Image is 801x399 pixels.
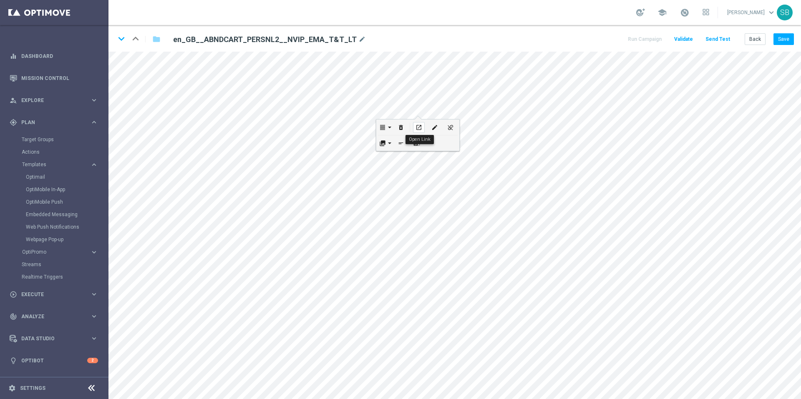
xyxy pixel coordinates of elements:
[26,199,87,205] a: OptiMobile Push
[8,384,16,392] i: settings
[10,313,17,320] i: track_changes
[393,120,409,135] button: Remove
[26,211,87,218] a: Embedded Messaging
[22,274,87,280] a: Realtime Triggers
[26,196,108,208] div: OptiMobile Push
[21,336,90,341] span: Data Studio
[22,271,108,283] div: Realtime Triggers
[21,120,90,125] span: Plan
[9,357,98,364] button: lightbulb Optibot 2
[21,314,90,319] span: Analyze
[10,52,17,60] i: equalizer
[674,36,693,42] span: Validate
[22,136,87,143] a: Target Groups
[10,119,17,126] i: gps_fixed
[90,248,98,256] i: keyboard_arrow_right
[9,53,98,60] button: equalizer Dashboard
[393,135,409,151] button: Alternate text
[9,291,98,298] button: play_circle_outline Execute keyboard_arrow_right
[22,162,82,167] span: Templates
[10,349,98,372] div: Optibot
[411,120,427,135] button: Open Link
[26,171,108,183] div: Optimail
[377,120,393,135] button: Align
[22,261,87,268] a: Streams
[26,221,108,233] div: Web Push Notifications
[22,149,87,155] a: Actions
[26,224,87,230] a: Web Push Notifications
[10,357,17,364] i: lightbulb
[10,335,90,342] div: Data Studio
[22,258,108,271] div: Streams
[10,97,17,104] i: person_search
[398,140,404,147] i: short_text
[657,8,667,17] span: school
[21,292,90,297] span: Execute
[22,162,90,167] div: Templates
[26,208,108,221] div: Embedded Messaging
[26,186,87,193] a: OptiMobile In-App
[398,124,404,131] i: delete_forever
[90,118,98,126] i: keyboard_arrow_right
[173,35,357,45] h2: en_GB__ABNDCART_PERSNL2__NVIP_EMA_T&T_LT
[9,97,98,104] button: person_search Explore keyboard_arrow_right
[406,135,434,144] div: Open Link
[379,140,385,147] i: collections
[26,174,87,180] a: Optimail
[20,386,45,391] a: Settings
[21,349,87,372] a: Optibot
[9,335,98,342] button: Data Studio keyboard_arrow_right
[10,97,90,104] div: Explore
[22,246,108,258] div: OptiPromo
[151,32,161,46] button: folder
[21,45,98,67] a: Dashboard
[26,233,108,246] div: Webpage Pop-up
[777,5,793,20] div: SB
[22,249,82,254] span: OptiPromo
[26,236,87,243] a: Webpage Pop-up
[152,34,161,44] i: folder
[90,334,98,342] i: keyboard_arrow_right
[22,161,98,168] button: Templates keyboard_arrow_right
[726,6,777,19] a: [PERSON_NAME]keyboard_arrow_down
[22,249,98,255] button: OptiPromo keyboard_arrow_right
[773,33,794,45] button: Save
[427,120,443,135] button: Edit Link
[90,290,98,298] i: keyboard_arrow_right
[416,124,422,131] i: open_in_new
[377,135,393,151] button: Display
[9,119,98,126] button: gps_fixed Plan keyboard_arrow_right
[26,183,108,196] div: OptiMobile In-App
[21,67,98,89] a: Mission Control
[9,75,98,82] button: Mission Control
[22,146,108,158] div: Actions
[90,161,98,169] i: keyboard_arrow_right
[10,291,90,298] div: Execute
[90,96,98,104] i: keyboard_arrow_right
[379,124,385,131] i: format_align_justify
[9,313,98,320] button: track_changes Analyze keyboard_arrow_right
[22,249,90,254] div: OptiPromo
[745,33,766,45] button: Back
[90,312,98,320] i: keyboard_arrow_right
[10,45,98,67] div: Dashboard
[443,120,458,135] button: Remove link
[115,32,128,45] i: keyboard_arrow_down
[358,35,366,45] i: mode_edit
[22,158,108,246] div: Templates
[21,98,90,103] span: Explore
[87,358,98,363] div: 2
[767,8,776,17] span: keyboard_arrow_down
[704,34,731,45] button: Send Test
[10,67,98,89] div: Mission Control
